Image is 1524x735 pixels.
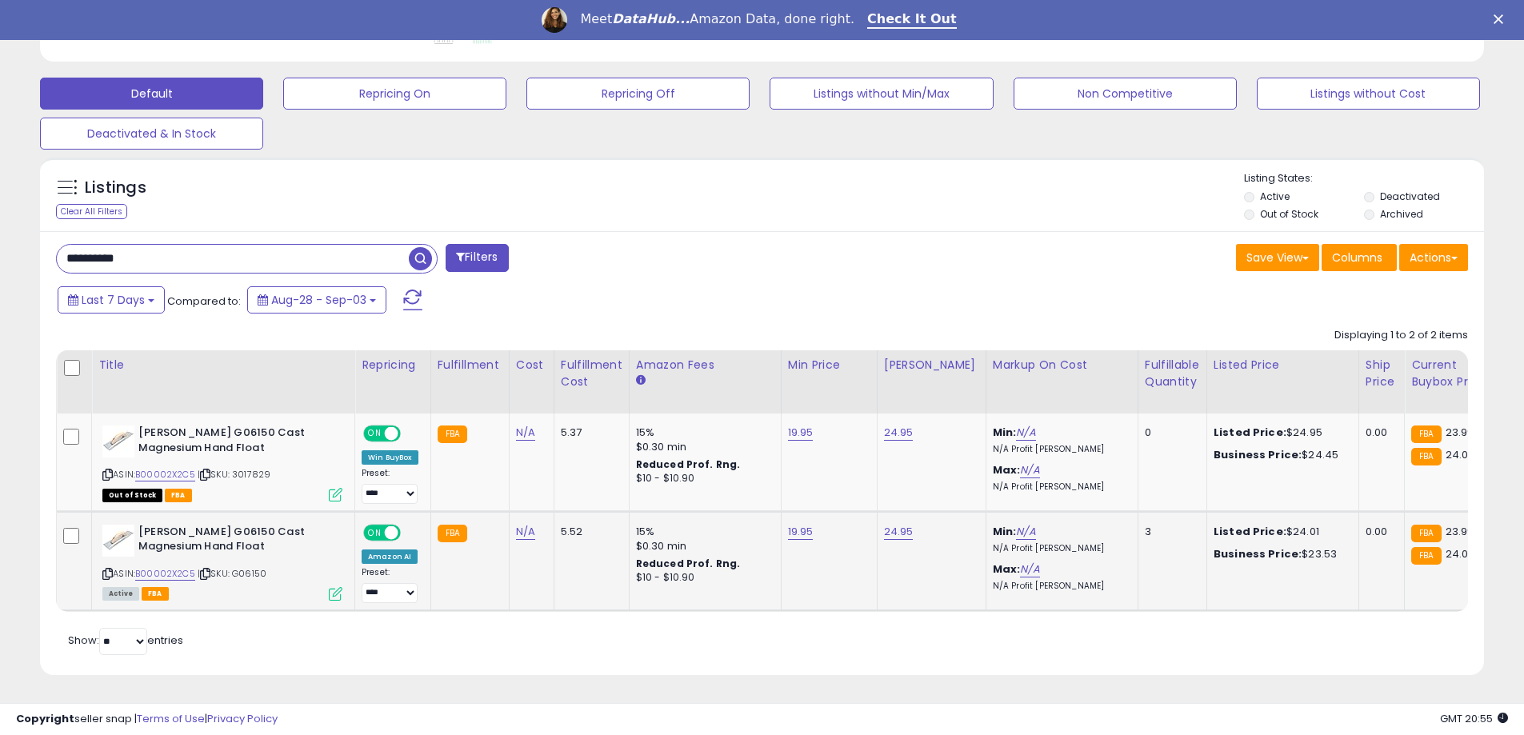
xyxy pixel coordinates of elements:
strong: Copyright [16,711,74,726]
div: Title [98,357,348,373]
button: Repricing On [283,78,506,110]
span: 23.99 [1446,524,1474,539]
div: Cost [516,357,547,373]
button: Filters [446,244,508,272]
b: Reduced Prof. Rng. [636,457,741,471]
span: Last 7 Days [82,292,145,308]
th: The percentage added to the cost of goods (COGS) that forms the calculator for Min & Max prices. [986,350,1138,413]
a: 24.95 [884,425,914,441]
p: Listing States: [1244,171,1484,186]
div: 0.00 [1366,425,1392,440]
small: FBA [1411,425,1441,443]
a: N/A [516,524,535,540]
div: Preset: [362,468,418,504]
span: OFF [398,427,424,441]
a: Terms of Use [137,711,205,726]
span: | SKU: G06150 [198,567,266,580]
button: Listings without Cost [1257,78,1480,110]
button: Listings without Min/Max [770,78,993,110]
div: $0.30 min [636,539,769,553]
button: Columns [1322,244,1397,271]
div: ASIN: [102,425,342,500]
b: Business Price: [1214,546,1302,561]
a: B00002X2C5 [135,468,195,481]
small: FBA [1411,547,1441,565]
span: Compared to: [167,294,241,309]
div: 5.52 [561,525,617,539]
small: FBA [1411,448,1441,465]
div: $24.01 [1214,525,1346,539]
div: Win BuyBox [362,450,418,465]
button: Repricing Off [526,78,750,110]
a: 19.95 [788,425,814,441]
div: 5.37 [561,425,617,440]
div: $24.95 [1214,425,1346,440]
b: Listed Price: [1214,425,1286,440]
div: 0 [1145,425,1194,440]
button: Non Competitive [1014,78,1237,110]
button: Save View [1236,244,1319,271]
a: N/A [516,425,535,441]
small: Amazon Fees. [636,373,646,388]
button: Deactivated & In Stock [40,118,263,150]
a: B00002X2C5 [135,567,195,581]
label: Active [1260,190,1290,203]
span: 23.99 [1446,425,1474,440]
button: Aug-28 - Sep-03 [247,286,386,314]
span: All listings currently available for purchase on Amazon [102,587,139,601]
a: 19.95 [788,524,814,540]
span: FBA [142,587,169,601]
p: N/A Profit [PERSON_NAME] [993,481,1126,493]
div: $24.45 [1214,448,1346,462]
span: OFF [398,525,424,539]
div: Min Price [788,357,870,373]
div: $23.53 [1214,547,1346,561]
span: Columns [1332,250,1382,266]
div: 15% [636,525,769,539]
span: 24.01 [1446,447,1472,462]
span: 2025-09-13 20:55 GMT [1440,711,1508,726]
small: FBA [438,425,467,443]
div: Repricing [362,357,424,373]
label: Archived [1380,207,1423,221]
a: Privacy Policy [207,711,278,726]
div: Amazon Fees [636,357,774,373]
b: Max: [993,462,1021,477]
label: Out of Stock [1260,207,1318,221]
button: Default [40,78,263,110]
span: | SKU: 3017829 [198,468,270,481]
span: ON [365,427,385,441]
small: FBA [438,525,467,542]
b: Min: [993,524,1017,539]
span: Show: entries [68,633,183,648]
b: Business Price: [1214,447,1302,462]
img: 31nnXAvSzZL._SL40_.jpg [102,525,134,557]
div: Ship Price [1366,357,1398,390]
b: Min: [993,425,1017,440]
a: N/A [1020,561,1039,577]
a: N/A [1020,462,1039,478]
b: Max: [993,561,1021,577]
span: Aug-28 - Sep-03 [271,292,366,308]
a: N/A [1016,425,1035,441]
span: FBA [165,489,192,502]
span: All listings that are currently out of stock and unavailable for purchase on Amazon [102,489,162,502]
i: DataHub... [612,11,690,26]
b: [PERSON_NAME] G06150 Cast Magnesium Hand Float [138,425,333,459]
div: Close [1494,14,1510,24]
div: ASIN: [102,525,342,599]
b: [PERSON_NAME] G06150 Cast Magnesium Hand Float [138,525,333,558]
div: 3 [1145,525,1194,539]
img: Profile image for Georgie [542,7,567,33]
button: Actions [1399,244,1468,271]
div: seller snap | | [16,712,278,727]
div: 0.00 [1366,525,1392,539]
p: N/A Profit [PERSON_NAME] [993,543,1126,554]
div: Meet Amazon Data, done right. [580,11,854,27]
div: Fulfillable Quantity [1145,357,1200,390]
div: [PERSON_NAME] [884,357,979,373]
small: FBA [1411,525,1441,542]
div: Listed Price [1214,357,1352,373]
p: N/A Profit [PERSON_NAME] [993,444,1126,455]
img: 31nnXAvSzZL._SL40_.jpg [102,425,134,457]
